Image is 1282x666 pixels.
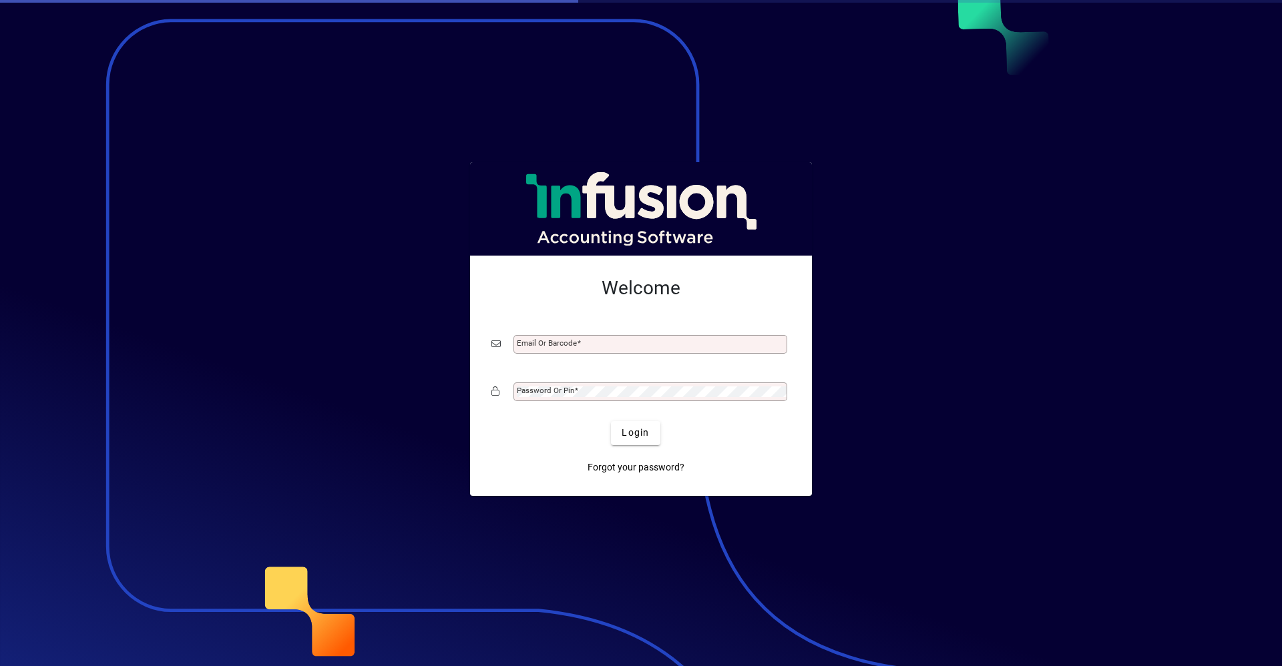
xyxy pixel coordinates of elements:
[517,386,574,395] mat-label: Password or Pin
[517,338,577,348] mat-label: Email or Barcode
[491,277,791,300] h2: Welcome
[582,456,690,480] a: Forgot your password?
[588,460,684,474] span: Forgot your password?
[611,421,660,445] button: Login
[622,426,649,440] span: Login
